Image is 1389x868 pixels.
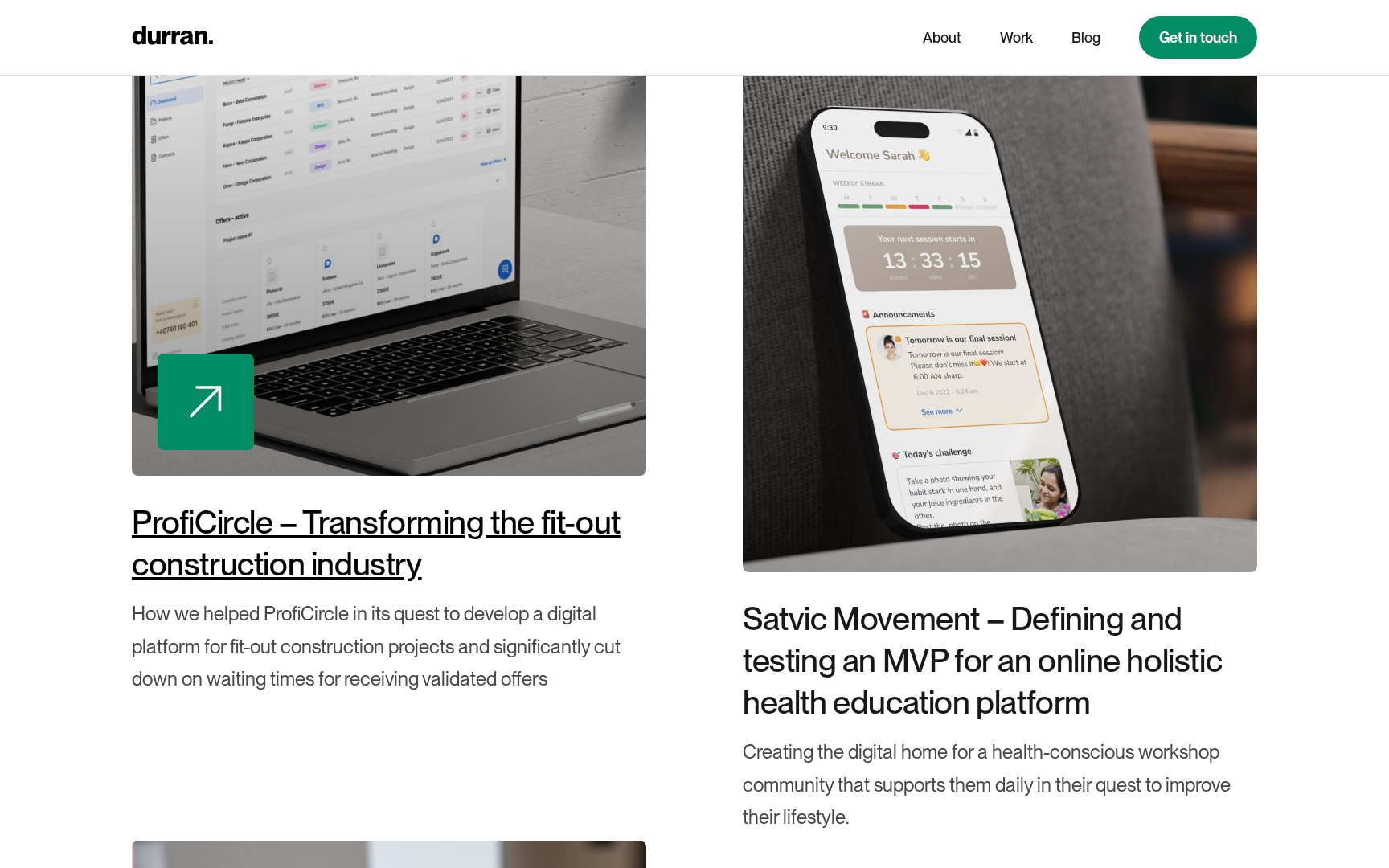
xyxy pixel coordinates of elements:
[132,598,646,696] div: How we helped ProfiCircle in its quest to develop a digital platform for fit-out construction pro...
[1139,16,1257,59] a: Get in touch
[743,736,1257,834] div: Creating the digital home for a health-conscious workshop community that supports them daily in t...
[923,23,961,53] a: About
[743,26,1257,834] a: Satvic Movement – Defining and testing an MVP for an online holistic health education platformCre...
[743,598,1257,723] div: Satvic Movement – Defining and testing an MVP for an online holistic health education platform
[132,502,646,585] div: ProfiCircle – Transforming the fit-out construction industry
[1000,23,1033,53] a: Work
[132,22,213,53] a: home
[1071,23,1100,53] a: Blog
